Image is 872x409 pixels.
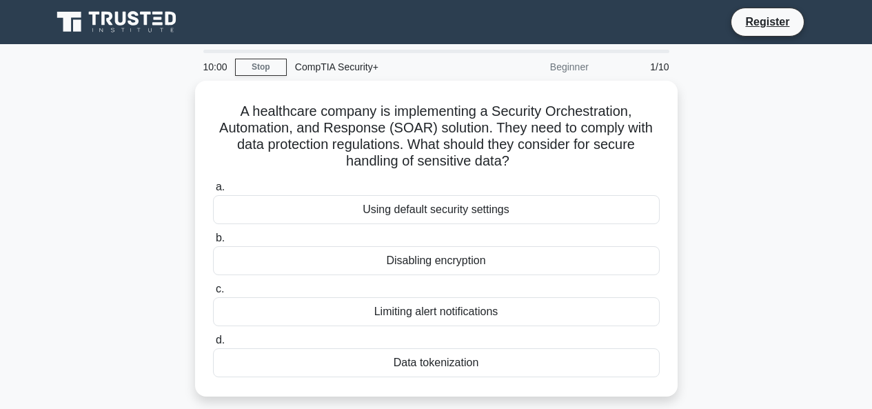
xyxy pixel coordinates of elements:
span: b. [216,232,225,243]
div: Using default security settings [213,195,660,224]
div: Data tokenization [213,348,660,377]
a: Stop [235,59,287,76]
div: 10:00 [195,53,235,81]
div: CompTIA Security+ [287,53,476,81]
a: Register [737,13,798,30]
span: c. [216,283,224,295]
div: Beginner [476,53,597,81]
span: a. [216,181,225,192]
h5: A healthcare company is implementing a Security Orchestration, Automation, and Response (SOAR) so... [212,103,661,170]
div: 1/10 [597,53,678,81]
div: Disabling encryption [213,246,660,275]
span: d. [216,334,225,346]
div: Limiting alert notifications [213,297,660,326]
